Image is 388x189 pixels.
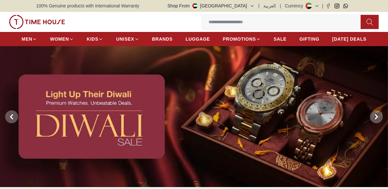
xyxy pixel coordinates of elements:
[116,33,139,45] a: UNISEX
[223,36,256,42] span: PROMOTIONS
[152,33,173,45] a: BRANDS
[280,3,281,9] span: |
[322,3,323,9] span: |
[285,3,306,9] div: Currency
[152,36,173,42] span: BRANDS
[223,33,261,45] a: PROMOTIONS
[274,36,286,42] span: SALE
[22,33,37,45] a: MEN
[299,36,319,42] span: GIFTING
[36,3,139,9] span: 100% Genuine products with International Warranty
[263,3,276,9] button: العربية
[168,3,255,9] button: Shop From[GEOGRAPHIC_DATA]
[50,36,69,42] span: WOMEN
[332,36,366,42] span: [DATE] DEALS
[22,36,32,42] span: MEN
[87,36,98,42] span: KIDS
[186,33,210,45] a: LUGGAGE
[9,15,65,29] img: ...
[299,33,319,45] a: GIFTING
[258,3,260,9] span: |
[343,4,348,8] a: Whatsapp
[87,33,103,45] a: KIDS
[335,4,339,8] a: Instagram
[116,36,134,42] span: UNISEX
[192,3,198,8] img: United Arab Emirates
[326,4,331,8] a: Facebook
[332,33,366,45] a: [DATE] DEALS
[186,36,210,42] span: LUGGAGE
[274,33,286,45] a: SALE
[50,33,74,45] a: WOMEN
